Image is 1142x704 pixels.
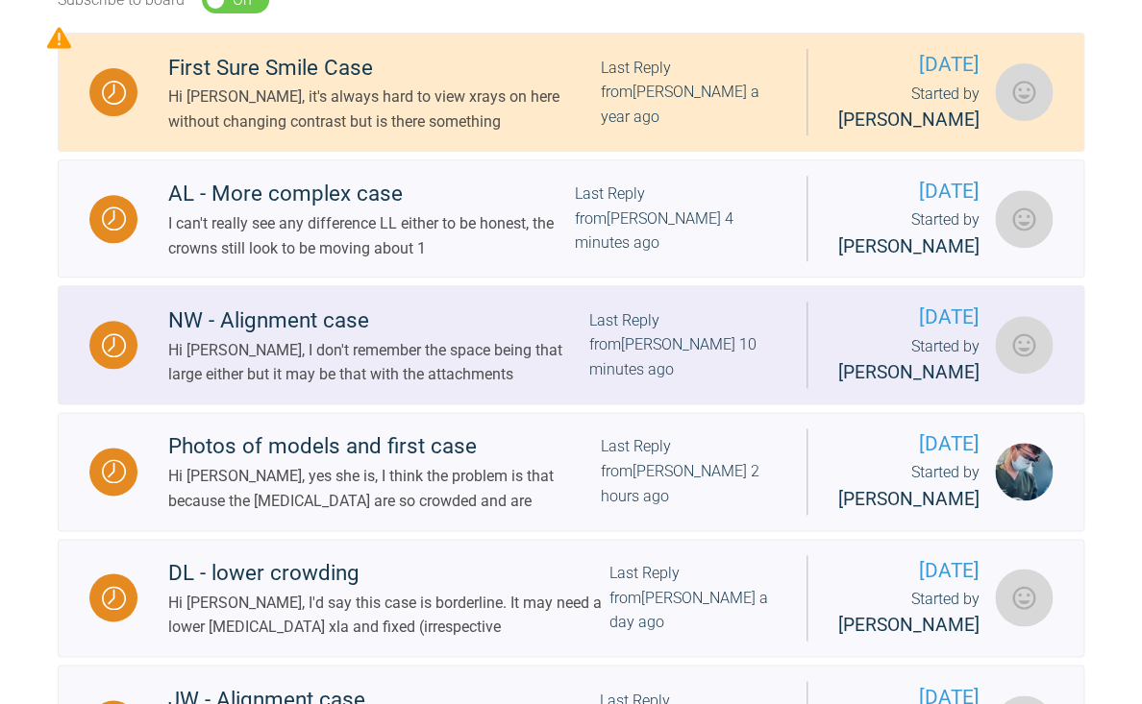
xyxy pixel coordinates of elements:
[102,586,126,610] img: Waiting
[838,614,980,636] span: [PERSON_NAME]
[995,63,1053,121] img: Jessica Bateman
[995,443,1053,500] img: Thomas Dobson
[574,182,776,255] div: Last Reply from [PERSON_NAME] 4 minutes ago
[58,159,1084,279] a: WaitingAL - More complex caseI can't really see any difference LL either to be honest, the crowns...
[995,569,1053,626] img: Cathryn Sherlock
[102,206,126,231] img: Waiting
[168,85,601,134] div: Hi [PERSON_NAME], it's always hard to view xrays on here without changing contrast but is there s...
[838,302,980,333] span: [DATE]
[601,56,776,130] div: Last Reply from [PERSON_NAME] a year ago
[995,190,1053,248] img: Cathryn Sherlock
[168,51,601,85] div: First Sure Smile Case
[58,33,1084,152] a: WaitingFirst Sure Smile CaseHi [PERSON_NAME], it's always hard to view xrays on here without chan...
[168,464,601,513] div: Hi [PERSON_NAME], yes she is, I think the problem is that because the [MEDICAL_DATA] are so crowd...
[838,109,980,131] span: [PERSON_NAME]
[838,82,980,135] div: Started by
[601,434,776,508] div: Last Reply from [PERSON_NAME] 2 hours ago
[838,587,980,641] div: Started by
[838,460,980,514] div: Started by
[838,361,980,383] span: [PERSON_NAME]
[838,555,980,587] span: [DATE]
[102,333,126,357] img: Waiting
[58,412,1084,531] a: WaitingPhotos of models and first caseHi [PERSON_NAME], yes she is, I think the problem is that b...
[168,591,609,640] div: Hi [PERSON_NAME], I'd say this case is borderline. It may need a lower [MEDICAL_DATA] xla and fix...
[838,334,980,388] div: Started by
[838,428,980,460] span: [DATE]
[589,308,776,382] div: Last Reply from [PERSON_NAME] 10 minutes ago
[168,338,589,387] div: Hi [PERSON_NAME], I don't remember the space being that large either but it may be that with the ...
[102,81,126,105] img: Waiting
[838,488,980,510] span: [PERSON_NAME]
[47,26,71,50] img: Priority
[838,207,980,261] div: Started by
[995,316,1053,374] img: Cathryn Sherlock
[168,556,609,591] div: DL - lower crowding
[838,176,980,207] span: [DATE]
[168,211,574,260] div: I can't really see any difference LL either to be honest, the crowns still look to be moving about 1
[168,177,574,211] div: AL - More complex case
[58,539,1084,658] a: WaitingDL - lower crowdingHi [PERSON_NAME], I'd say this case is borderline. It may need a lower ...
[609,561,776,635] div: Last Reply from [PERSON_NAME] a day ago
[838,49,980,81] span: [DATE]
[168,303,589,338] div: NW - Alignment case
[102,459,126,483] img: Waiting
[58,285,1084,404] a: WaitingNW - Alignment caseHi [PERSON_NAME], I don't remember the space being that large either bu...
[838,235,980,257] span: [PERSON_NAME]
[168,429,601,464] div: Photos of models and first case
